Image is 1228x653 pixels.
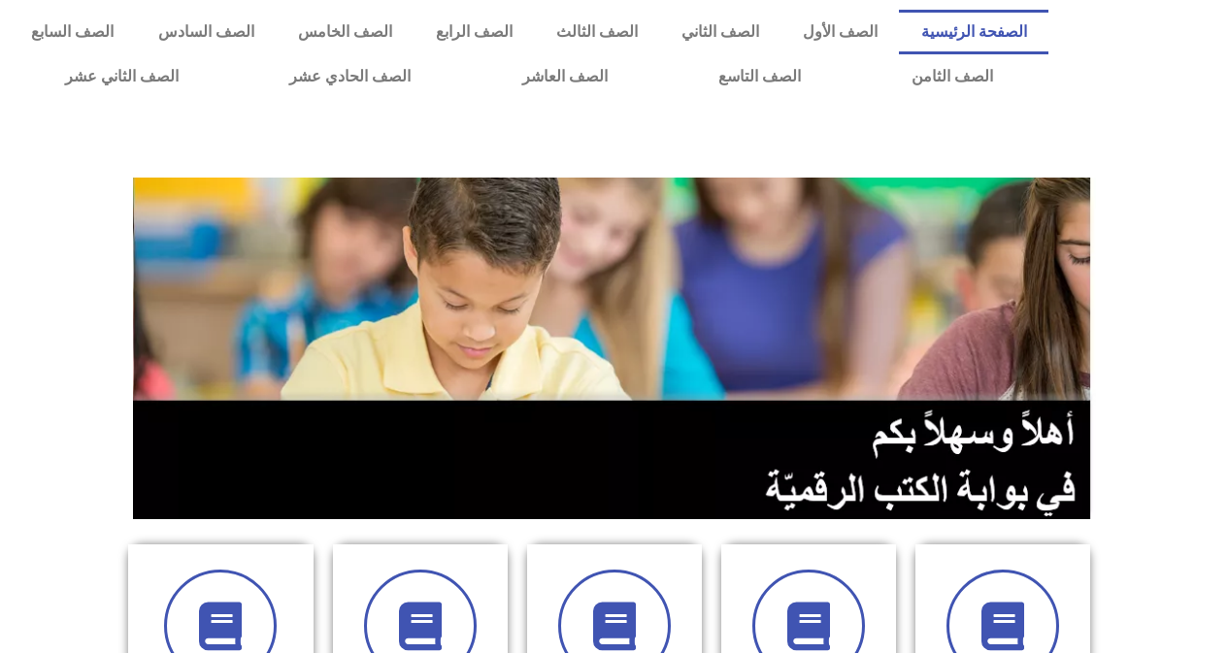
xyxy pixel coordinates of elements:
a: الصف الحادي عشر [234,54,466,99]
a: الصف الأول [780,10,899,54]
a: الصفحة الرئيسية [899,10,1048,54]
a: الصف الثاني عشر [10,54,234,99]
a: الصف السابع [10,10,136,54]
a: الصف الرابع [414,10,534,54]
a: الصف السادس [136,10,276,54]
a: الصف العاشر [467,54,663,99]
a: الصف التاسع [663,54,856,99]
a: الصف الثامن [856,54,1048,99]
a: الصف الثاني [659,10,780,54]
a: الصف الثالث [534,10,659,54]
a: الصف الخامس [276,10,414,54]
